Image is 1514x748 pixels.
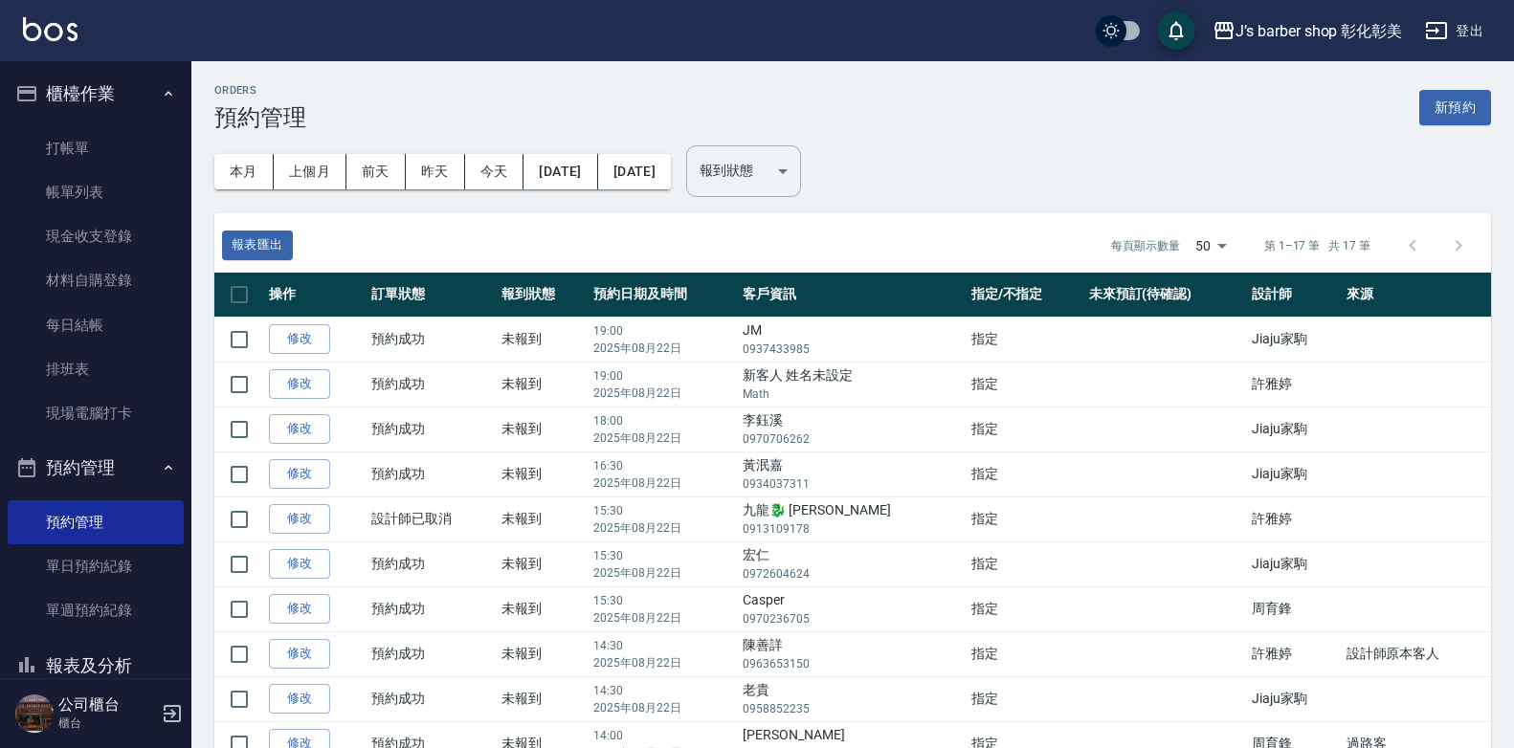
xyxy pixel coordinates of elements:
[1188,220,1234,272] div: 50
[738,631,966,676] td: 陳善詳
[743,520,961,538] p: 0913109178
[743,565,961,583] p: 0972604624
[1236,19,1402,43] div: J’s barber shop 彰化彰美
[967,451,1084,496] td: 指定
[967,273,1084,318] th: 指定/不指定
[222,231,293,260] button: 報表匯出
[598,154,671,189] button: [DATE]
[738,676,966,721] td: 老貴
[1247,631,1341,676] td: 許雅婷
[497,317,589,362] td: 未報到
[214,154,274,189] button: 本月
[367,586,497,631] td: 預約成功
[593,592,733,609] p: 15:30
[8,69,184,119] button: 櫃檯作業
[593,429,733,447] p: 2025年08月22日
[269,414,330,444] a: 修改
[738,496,966,541] td: 九龍🐉 [PERSON_NAME]
[967,362,1084,407] td: 指定
[367,496,497,541] td: 設計師已取消
[367,362,497,407] td: 預約成功
[8,303,184,347] a: 每日結帳
[738,586,966,631] td: Casper
[593,682,733,699] p: 14:30
[367,273,497,318] th: 訂單狀態
[593,699,733,716] p: 2025年08月22日
[8,170,184,214] a: 帳單列表
[743,430,961,448] p: 0970706262
[269,639,330,669] a: 修改
[593,385,733,402] p: 2025年08月22日
[8,126,184,170] a: 打帳單
[523,154,597,189] button: [DATE]
[593,637,733,654] p: 14:30
[1247,676,1341,721] td: Jiaju家駒
[743,700,961,717] p: 0958852235
[593,547,733,564] p: 15:30
[497,541,589,586] td: 未報到
[269,369,330,399] a: 修改
[593,519,733,537] p: 2025年08月22日
[367,676,497,721] td: 預約成功
[58,715,156,732] p: 櫃台
[367,451,497,496] td: 預約成功
[214,104,306,131] h3: 預約管理
[1419,98,1491,116] a: 新預約
[465,154,524,189] button: 今天
[269,504,330,534] a: 修改
[58,695,156,715] h5: 公司櫃台
[967,631,1084,676] td: 指定
[346,154,406,189] button: 前天
[214,84,306,97] h2: Orders
[1247,317,1341,362] td: Jiaju家駒
[367,407,497,451] td: 預約成功
[967,541,1084,586] td: 指定
[497,496,589,541] td: 未報到
[738,317,966,362] td: JM
[406,154,465,189] button: 昨天
[1157,11,1195,50] button: save
[738,407,966,451] td: 李鈺溪
[23,17,78,41] img: Logo
[1419,90,1491,125] button: 新預約
[743,655,961,672] p: 0963653150
[269,594,330,624] a: 修改
[738,451,966,496] td: 黃泯嘉
[8,443,184,493] button: 預約管理
[593,412,733,429] p: 18:00
[8,641,184,691] button: 報表及分析
[497,362,589,407] td: 未報到
[967,676,1084,721] td: 指定
[743,475,961,493] p: 0934037311
[8,588,184,632] a: 單週預約紀錄
[497,451,589,496] td: 未報到
[593,340,733,357] p: 2025年08月22日
[15,694,54,733] img: Person
[1342,631,1491,676] td: 設計師原本客人
[738,541,966,586] td: 宏仁
[589,273,738,318] th: 預約日期及時間
[593,322,733,340] p: 19:00
[367,317,497,362] td: 預約成功
[593,564,733,582] p: 2025年08月22日
[738,273,966,318] th: 客戶資訊
[1111,237,1180,254] p: 每頁顯示數量
[967,317,1084,362] td: 指定
[8,544,184,588] a: 單日預約紀錄
[1247,407,1341,451] td: Jiaju家駒
[1247,362,1341,407] td: 許雅婷
[367,541,497,586] td: 預約成功
[1247,273,1341,318] th: 設計師
[1247,586,1341,631] td: 周育鋒
[269,684,330,714] a: 修改
[743,610,961,627] p: 0970236705
[8,214,184,258] a: 現金收支登錄
[269,459,330,489] a: 修改
[593,367,733,385] p: 19:00
[264,273,367,318] th: 操作
[1417,13,1491,49] button: 登出
[8,391,184,435] a: 現場電腦打卡
[967,407,1084,451] td: 指定
[1342,273,1491,318] th: 來源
